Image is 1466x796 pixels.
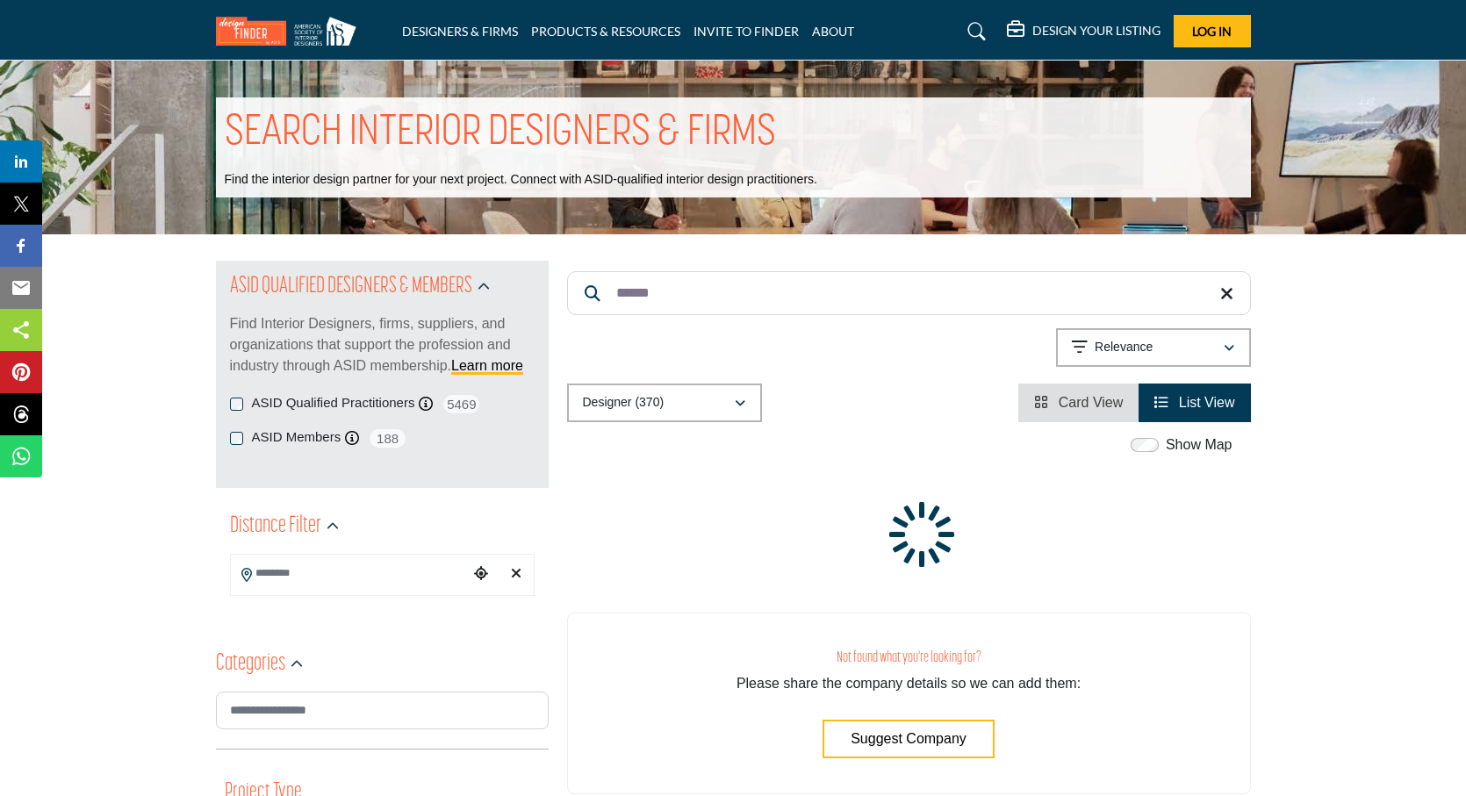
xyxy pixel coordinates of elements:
h2: Categories [216,649,285,680]
span: Please share the company details so we can add them: [737,676,1081,691]
p: Find Interior Designers, firms, suppliers, and organizations that support the profession and indu... [230,313,535,376]
a: INVITE TO FINDER [693,24,799,39]
a: Learn more [451,358,523,373]
span: List View [1179,395,1235,410]
label: Show Map [1166,434,1232,455]
a: DESIGNERS & FIRMS [402,24,518,39]
span: Card View [1059,395,1124,410]
p: Relevance [1095,339,1153,356]
button: Relevance [1056,328,1251,367]
h2: Distance Filter [230,511,321,542]
a: PRODUCTS & RESOURCES [531,24,680,39]
input: Search Keyword [567,271,1251,315]
label: ASID Members [252,427,341,448]
span: Suggest Company [851,731,967,746]
li: Card View [1018,384,1139,422]
p: Find the interior design partner for your next project. Connect with ASID-qualified interior desi... [225,171,817,189]
span: 5469 [442,393,481,415]
button: Designer (370) [567,384,762,422]
a: ABOUT [812,24,854,39]
div: DESIGN YOUR LISTING [1007,21,1161,42]
button: Suggest Company [823,720,995,758]
input: Search Category [216,692,549,729]
a: View List [1154,395,1234,410]
span: Log In [1192,24,1232,39]
h1: SEARCH INTERIOR DESIGNERS & FIRMS [225,106,776,161]
label: ASID Qualified Practitioners [252,393,415,413]
a: View Card [1034,395,1123,410]
a: Search [951,18,997,46]
div: Choose your current location [468,556,494,593]
input: ASID Members checkbox [230,432,243,445]
input: Search Location [231,556,468,591]
div: Clear search location [503,556,529,593]
p: Designer (370) [583,394,665,412]
input: ASID Qualified Practitioners checkbox [230,398,243,411]
button: Log In [1174,15,1251,47]
h2: ASID QUALIFIED DESIGNERS & MEMBERS [230,271,472,303]
span: 188 [368,427,407,449]
img: Site Logo [216,17,365,46]
h3: Not found what you're looking for? [603,649,1215,667]
h5: DESIGN YOUR LISTING [1032,23,1161,39]
li: List View [1139,384,1250,422]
